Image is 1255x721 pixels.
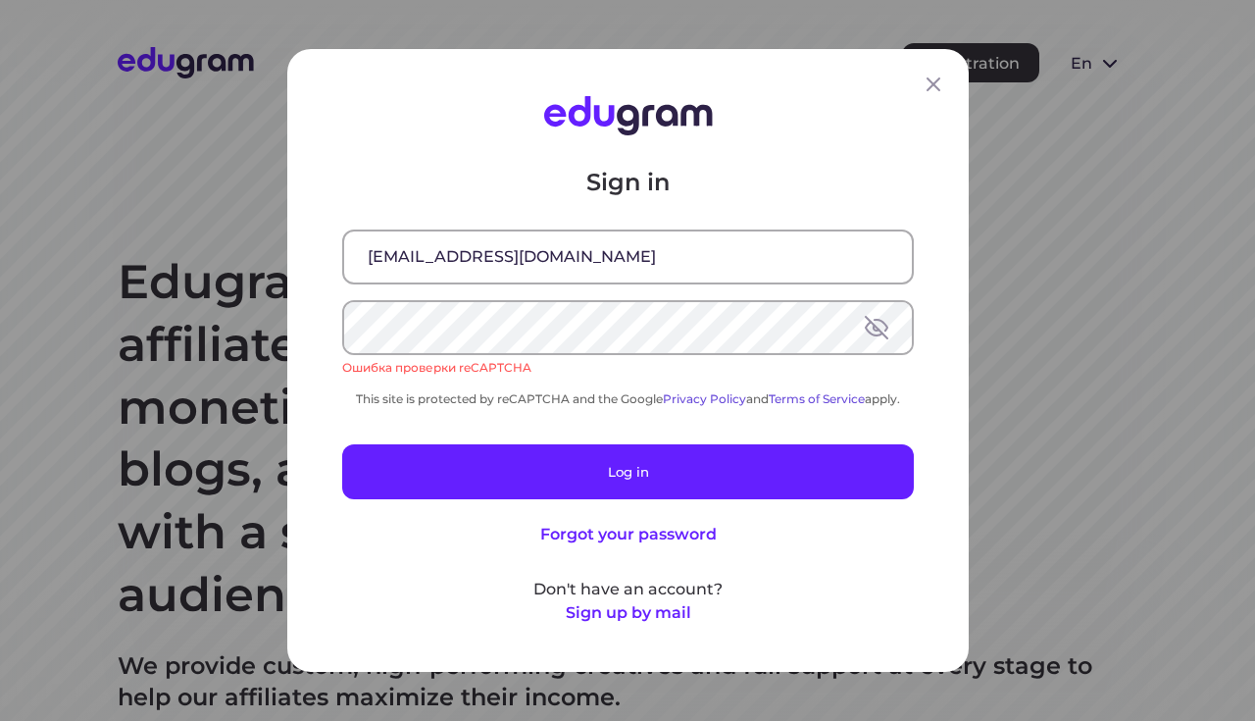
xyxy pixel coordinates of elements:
p: Sign in [342,167,914,198]
button: Sign up by mail [565,601,690,625]
a: Privacy Policy [663,391,746,406]
img: Edugram Logo [543,96,712,135]
p: Don't have an account? [342,578,914,601]
div: This site is protected by reCAPTCHA and the Google and apply. [342,391,914,406]
div: Ошибка проверки reCAPTCHA [342,359,914,377]
button: Forgot your password [539,523,716,546]
button: Log in [342,444,914,499]
input: Email [344,232,912,283]
a: Terms of Service [769,391,865,406]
